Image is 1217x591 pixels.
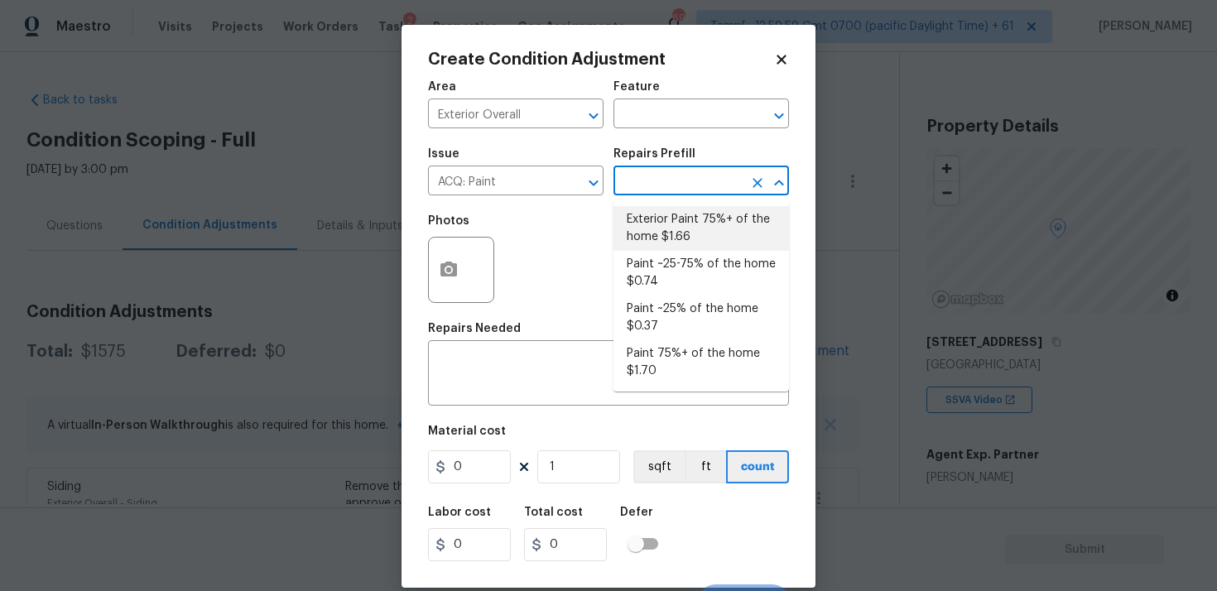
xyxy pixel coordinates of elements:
h5: Area [428,81,456,93]
h5: Total cost [524,507,583,518]
h5: Issue [428,148,459,160]
h5: Repairs Prefill [613,148,695,160]
h5: Repairs Needed [428,323,521,334]
h5: Feature [613,81,660,93]
button: Open [582,104,605,127]
button: Open [582,171,605,195]
h5: Labor cost [428,507,491,518]
button: count [726,450,789,483]
li: Paint ~25-75% of the home $0.74 [613,251,789,295]
h5: Photos [428,215,469,227]
button: Close [767,171,791,195]
li: Paint 75%+ of the home $1.70 [613,340,789,385]
li: Exterior Paint 75%+ of the home $1.66 [613,206,789,251]
button: ft [685,450,726,483]
button: Open [767,104,791,127]
button: Clear [746,171,769,195]
h5: Material cost [428,425,506,437]
button: sqft [633,450,685,483]
h2: Create Condition Adjustment [428,51,774,68]
li: Paint ~25% of the home $0.37 [613,295,789,340]
h5: Defer [620,507,653,518]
